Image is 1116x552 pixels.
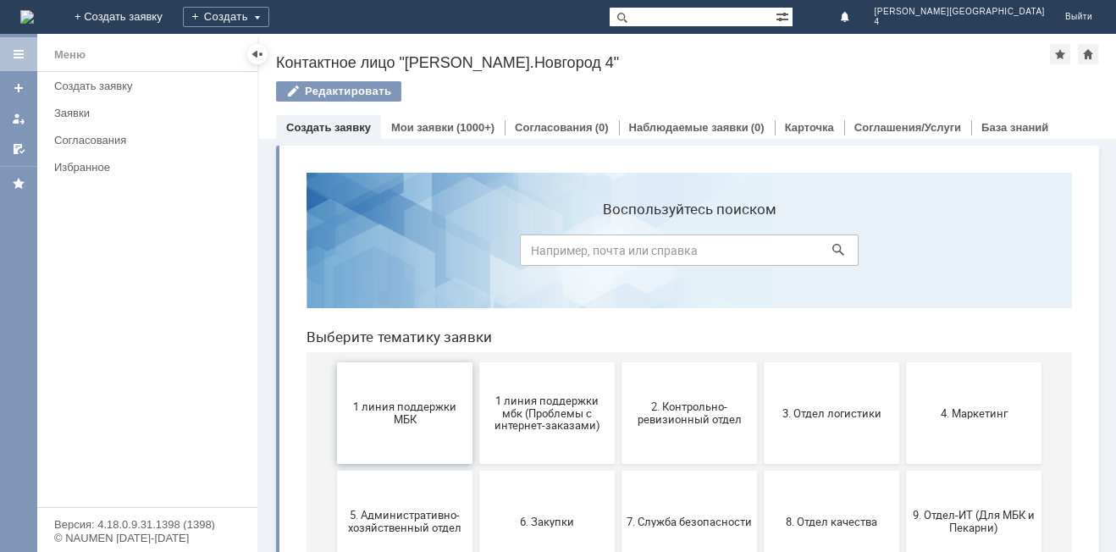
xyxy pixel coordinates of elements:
[1050,44,1070,64] div: Добавить в избранное
[751,121,765,134] div: (0)
[183,7,269,27] div: Создать
[595,121,609,134] div: (0)
[44,203,180,305] button: 1 линия поддержки МБК
[476,247,601,260] span: 3. Отдел логистики
[334,241,459,267] span: 2. Контрольно-ревизионный отдел
[186,203,322,305] button: 1 линия поддержки мбк (Проблемы с интернет-заказами)
[5,105,32,132] a: Мои заявки
[54,80,247,92] div: Создать заявку
[5,135,32,163] a: Мои согласования
[5,75,32,102] a: Создать заявку
[44,312,180,413] button: 5. Административно-хозяйственный отдел
[391,121,454,134] a: Мои заявки
[456,121,494,134] div: (1000+)
[54,134,247,146] div: Согласования
[471,203,606,305] button: 3. Отдел логистики
[47,127,254,153] a: Согласования
[54,161,229,174] div: Избранное
[191,464,317,477] span: Отдел ИТ (1С)
[334,356,459,368] span: 7. Служба безопасности
[20,10,34,24] img: logo
[286,121,371,134] a: Создать заявку
[1078,44,1098,64] div: Сделать домашней страницей
[276,54,1050,71] div: Контактное лицо "[PERSON_NAME].Новгород 4"
[49,464,174,477] span: Бухгалтерия (для мбк)
[613,420,749,522] button: Финансовый отдел
[334,458,459,483] span: Отдел-ИТ (Битрикс24 и CRM)
[785,121,834,134] a: Карточка
[618,247,743,260] span: 4. Маркетинг
[875,7,1045,17] span: [PERSON_NAME][GEOGRAPHIC_DATA]
[476,356,601,368] span: 8. Отдел качества
[191,356,317,368] span: 6. Закупки
[613,312,749,413] button: 9. Отдел-ИТ (Для МБК и Пекарни)
[471,312,606,413] button: 8. Отдел качества
[49,241,174,267] span: 1 линия поддержки МБК
[186,312,322,413] button: 6. Закупки
[476,464,601,477] span: Отдел-ИТ (Офис)
[44,420,180,522] button: Бухгалтерия (для мбк)
[618,464,743,477] span: Финансовый отдел
[776,8,793,24] span: Расширенный поиск
[329,420,464,522] button: Отдел-ИТ (Битрикс24 и CRM)
[247,44,268,64] div: Скрыть меню
[227,41,566,58] label: Воспользуйтесь поиском
[515,121,593,134] a: Согласования
[54,45,86,65] div: Меню
[329,312,464,413] button: 7. Служба безопасности
[613,203,749,305] button: 4. Маркетинг
[14,169,779,186] header: Выберите тематику заявки
[54,107,247,119] div: Заявки
[54,519,240,530] div: Версия: 4.18.0.9.31.1398 (1398)
[54,533,240,544] div: © NAUMEN [DATE]-[DATE]
[20,10,34,24] a: Перейти на домашнюю страницу
[227,75,566,107] input: Например, почта или справка
[191,235,317,273] span: 1 линия поддержки мбк (Проблемы с интернет-заказами)
[47,73,254,99] a: Создать заявку
[186,420,322,522] button: Отдел ИТ (1С)
[49,350,174,375] span: 5. Административно-хозяйственный отдел
[47,100,254,126] a: Заявки
[329,203,464,305] button: 2. Контрольно-ревизионный отдел
[854,121,961,134] a: Соглашения/Услуги
[618,350,743,375] span: 9. Отдел-ИТ (Для МБК и Пекарни)
[629,121,749,134] a: Наблюдаемые заявки
[471,420,606,522] button: Отдел-ИТ (Офис)
[981,121,1048,134] a: База знаний
[875,17,1045,27] span: 4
